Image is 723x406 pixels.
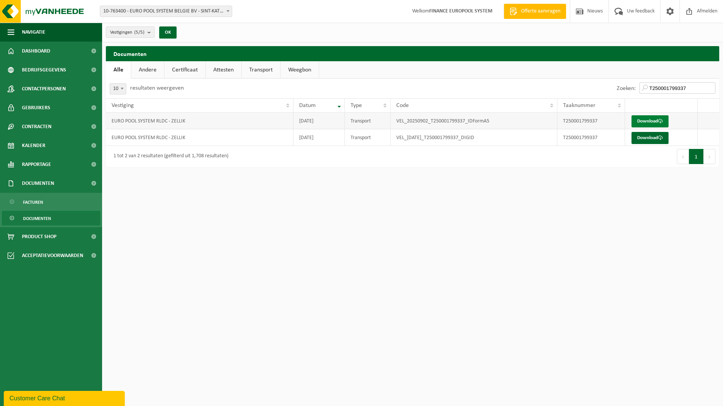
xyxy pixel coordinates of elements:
[100,6,232,17] span: 10-763400 - EURO POOL SYSTEM BELGIE BV - SINT-KATELIJNE-WAVER
[110,84,126,94] span: 10
[22,246,83,265] span: Acceptatievoorwaarden
[704,149,715,164] button: Next
[206,61,241,79] a: Attesten
[677,149,689,164] button: Previous
[504,4,566,19] a: Offerte aanvragen
[110,27,144,38] span: Vestigingen
[345,129,391,146] td: Transport
[631,115,669,127] a: Download
[351,102,362,108] span: Type
[345,113,391,129] td: Transport
[159,26,177,39] button: OK
[689,149,704,164] button: 1
[631,132,669,144] a: Download
[22,174,54,193] span: Documenten
[2,211,100,225] a: Documenten
[281,61,319,79] a: Weegbon
[391,113,558,129] td: VEL_20250902_T250001799337_IDFormA5
[110,83,126,95] span: 10
[22,23,45,42] span: Navigatie
[23,211,51,226] span: Documenten
[299,102,316,108] span: Datum
[293,113,345,129] td: [DATE]
[106,46,719,61] h2: Documenten
[2,195,100,209] a: Facturen
[112,102,134,108] span: Vestiging
[164,61,205,79] a: Certificaat
[391,129,558,146] td: VEL_[DATE]_T250001799337_DIGID
[557,113,625,129] td: T250001799337
[106,61,131,79] a: Alle
[429,8,492,14] strong: FINANCE EUROPOOL SYSTEM
[22,227,56,246] span: Product Shop
[106,113,293,129] td: EURO POOL SYSTEM RLDC - ZELLIK
[22,136,45,155] span: Kalender
[130,85,184,91] label: resultaten weergeven
[22,60,66,79] span: Bedrijfsgegevens
[110,150,228,163] div: 1 tot 2 van 2 resultaten (gefilterd uit 1,708 resultaten)
[563,102,596,108] span: Taaknummer
[4,389,126,406] iframe: chat widget
[106,26,155,38] button: Vestigingen(5/5)
[22,98,50,117] span: Gebruikers
[131,61,164,79] a: Andere
[396,102,409,108] span: Code
[22,117,51,136] span: Contracten
[519,8,562,15] span: Offerte aanvragen
[106,129,293,146] td: EURO POOL SYSTEM RLDC - ZELLIK
[557,129,625,146] td: T250001799337
[22,155,51,174] span: Rapportage
[22,42,50,60] span: Dashboard
[23,195,43,209] span: Facturen
[22,79,66,98] span: Contactpersonen
[617,85,636,91] label: Zoeken:
[134,30,144,35] count: (5/5)
[242,61,280,79] a: Transport
[293,129,345,146] td: [DATE]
